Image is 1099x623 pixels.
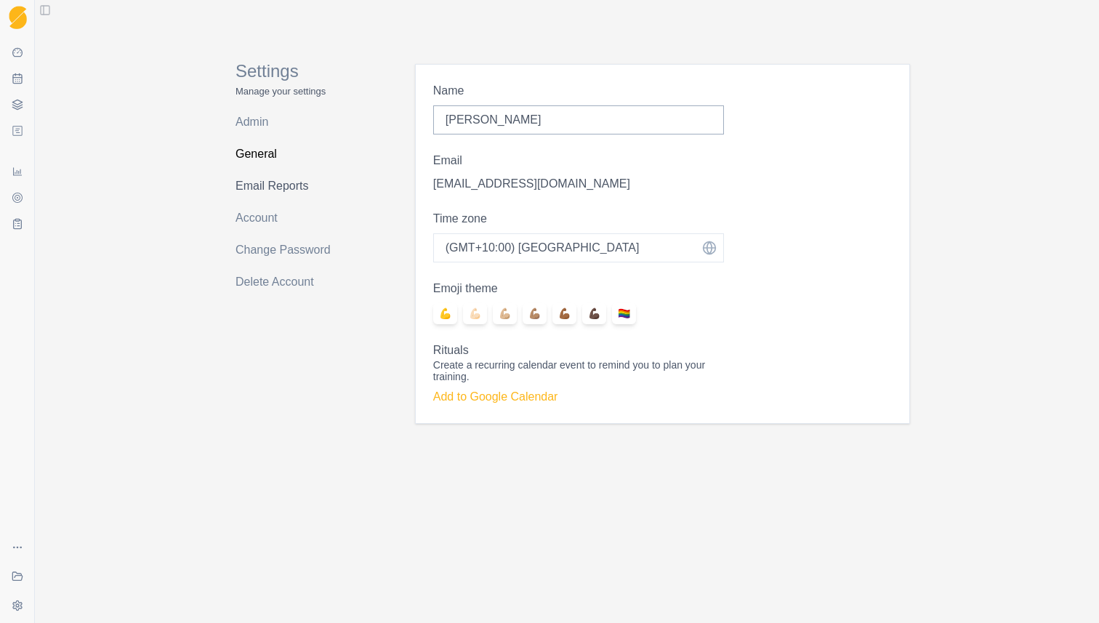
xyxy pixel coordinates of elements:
a: Account [235,206,351,230]
a: Add to Google Calendar [433,390,558,403]
p: Manage your settings [235,84,351,99]
div: 🏳️‍🌈 [612,303,636,324]
button: Settings [6,594,29,617]
label: Rituals [433,342,715,359]
div: 💪🏼 [493,303,517,324]
img: Logo [9,6,27,30]
a: Logo [6,6,29,29]
a: Admin [235,110,351,134]
a: Delete Account [235,270,351,294]
div: Create a recurring calendar event to remind you to plan your training. [433,359,724,382]
label: Time zone [433,210,715,228]
label: Email [433,152,715,169]
label: Name [433,82,715,100]
p: [EMAIL_ADDRESS][DOMAIN_NAME] [433,175,724,193]
a: Change Password [235,238,351,262]
label: Emoji theme [433,280,715,297]
input: Enter your name [433,105,724,134]
div: 💪🏽 [523,303,547,324]
div: 💪🏻 [463,303,487,324]
p: Settings [235,58,351,84]
div: 💪🏾 [552,303,576,324]
a: Email Reports [235,174,351,198]
a: General [235,142,351,166]
div: 💪 [433,303,457,324]
div: 💪🏿 [582,303,606,324]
